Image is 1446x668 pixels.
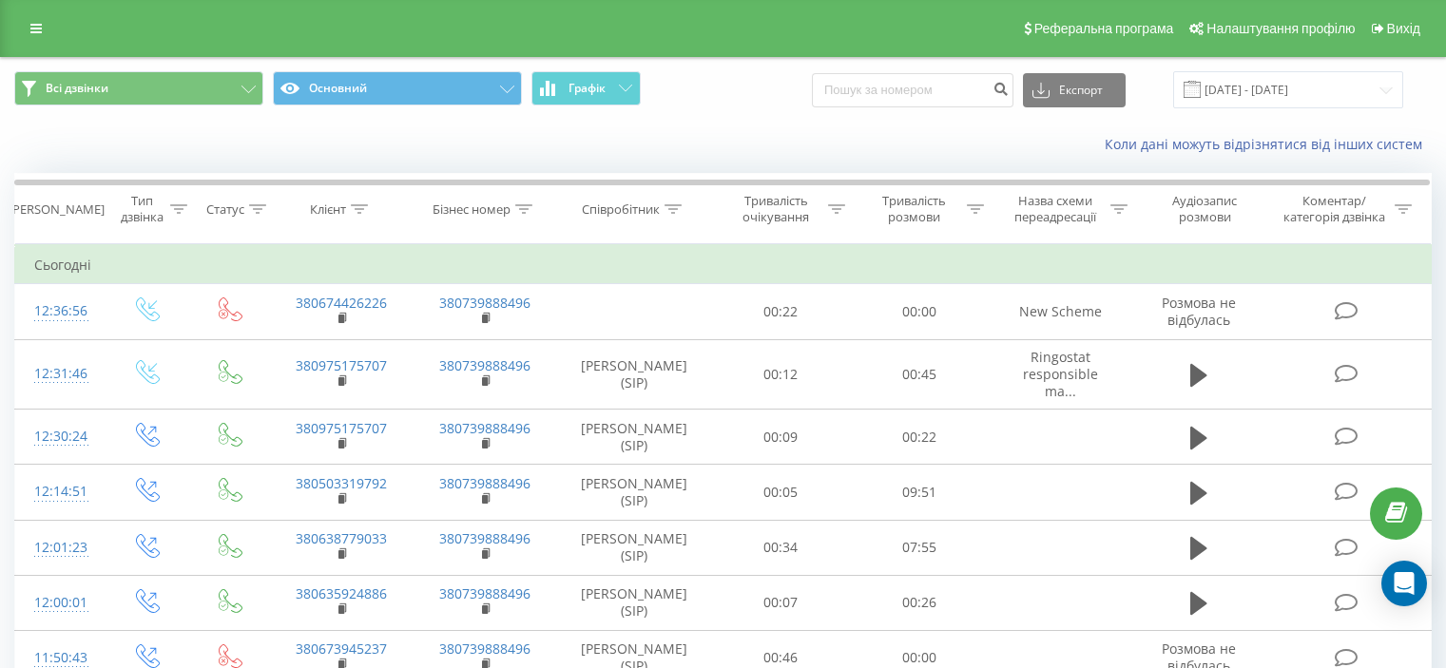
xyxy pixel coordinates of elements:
[1023,73,1126,107] button: Експорт
[439,419,530,437] a: 380739888496
[557,575,712,630] td: [PERSON_NAME] (SIP)
[273,71,522,105] button: Основний
[439,356,530,374] a: 380739888496
[34,473,85,510] div: 12:14:51
[1162,294,1236,329] span: Розмова не відбулась
[439,474,530,492] a: 380739888496
[850,284,988,339] td: 00:00
[557,465,712,520] td: [PERSON_NAME] (SIP)
[867,193,962,225] div: Тривалість розмови
[582,201,660,218] div: Співробітник
[1034,21,1174,36] span: Реферальна програма
[296,356,387,374] a: 380975175707
[439,639,530,658] a: 380739888496
[34,584,85,621] div: 12:00:01
[439,529,530,547] a: 380739888496
[712,465,850,520] td: 00:05
[296,294,387,312] a: 380674426226
[850,465,988,520] td: 09:51
[557,410,712,465] td: [PERSON_NAME] (SIP)
[712,410,850,465] td: 00:09
[46,81,108,96] span: Всі дзвінки
[531,71,641,105] button: Графік
[569,82,606,95] span: Графік
[850,339,988,410] td: 00:45
[34,418,85,455] div: 12:30:24
[1149,193,1261,225] div: Аудіозапис розмови
[1279,193,1390,225] div: Коментар/категорія дзвінка
[34,293,85,330] div: 12:36:56
[296,474,387,492] a: 380503319792
[850,410,988,465] td: 00:22
[712,575,850,630] td: 00:07
[296,584,387,602] a: 380635924886
[296,529,387,547] a: 380638779033
[729,193,824,225] div: Тривалість очікування
[296,419,387,437] a: 380975175707
[1105,135,1432,153] a: Коли дані можуть відрізнятися вiд інших систем
[34,355,85,392] div: 12:31:46
[988,284,1131,339] td: New Scheme
[9,201,105,218] div: [PERSON_NAME]
[15,246,1432,284] td: Сьогодні
[812,73,1013,107] input: Пошук за номером
[439,294,530,312] a: 380739888496
[1206,21,1355,36] span: Налаштування профілю
[1387,21,1420,36] span: Вихід
[206,201,244,218] div: Статус
[557,520,712,575] td: [PERSON_NAME] (SIP)
[34,529,85,566] div: 12:01:23
[850,520,988,575] td: 07:55
[439,584,530,602] a: 380739888496
[850,575,988,630] td: 00:26
[14,71,263,105] button: Всі дзвінки
[712,520,850,575] td: 00:34
[310,201,346,218] div: Клієнт
[433,201,511,218] div: Бізнес номер
[1006,193,1106,225] div: Назва схеми переадресації
[120,193,164,225] div: Тип дзвінка
[712,339,850,410] td: 00:12
[557,339,712,410] td: [PERSON_NAME] (SIP)
[712,284,850,339] td: 00:22
[1023,348,1098,400] span: Ringostat responsible ma...
[1381,561,1427,606] div: Open Intercom Messenger
[296,639,387,658] a: 380673945237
